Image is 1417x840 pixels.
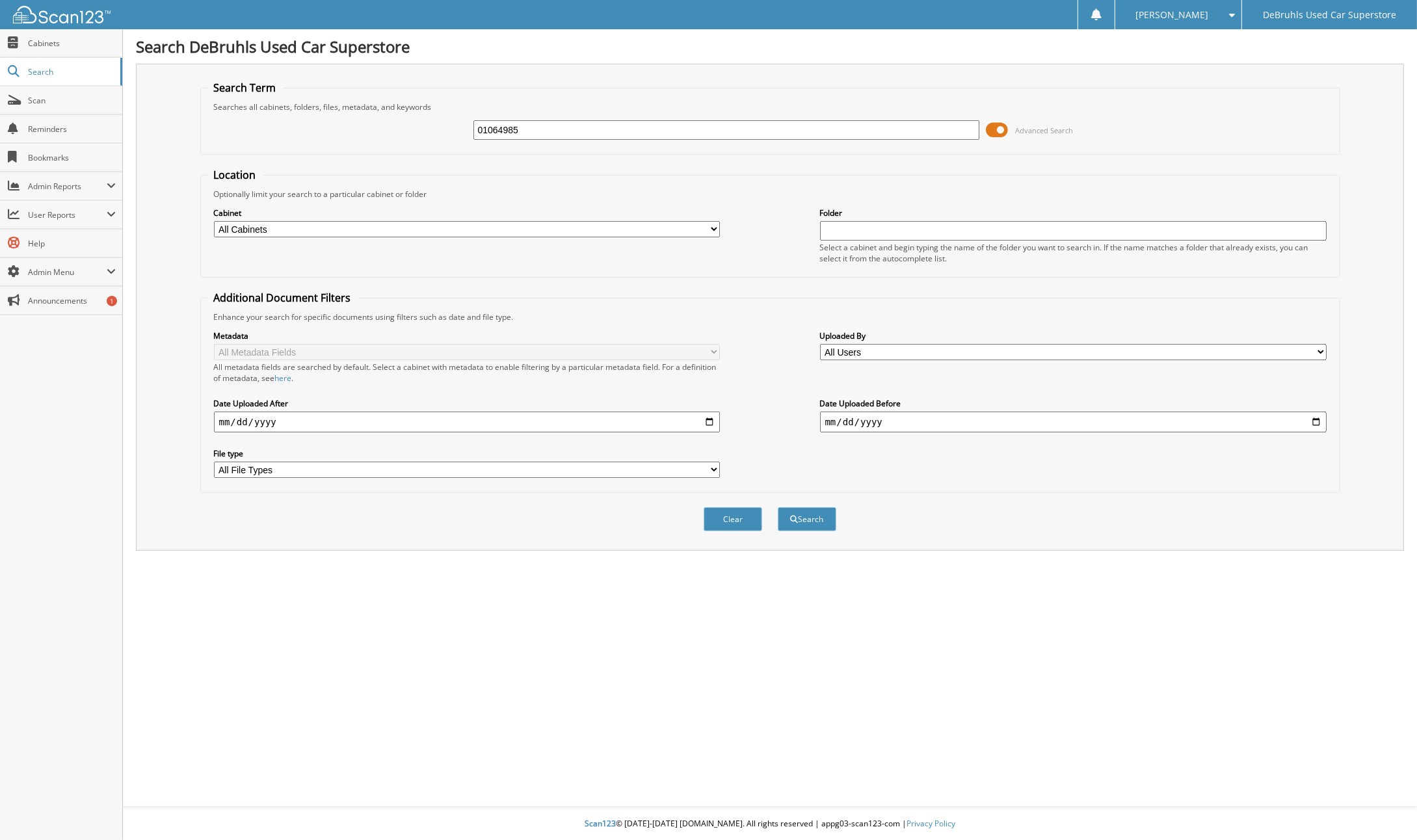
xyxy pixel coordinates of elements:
[28,38,116,49] span: Cabinets
[820,330,1327,341] label: Uploaded By
[585,818,616,829] span: Scan123
[214,207,721,218] label: Cabinet
[704,507,762,531] button: Clear
[214,361,721,384] div: All metadata fields are searched by default. Select a cabinet with metadata to enable filtering b...
[207,189,1333,200] div: Optionally limit your search to a particular cabinet or folder
[28,295,116,306] span: Announcements
[207,168,263,182] legend: Location
[1136,11,1209,19] span: [PERSON_NAME]
[28,66,114,77] span: Search
[207,311,1333,322] div: Enhance your search for specific documents using filters such as date and file type.
[28,238,116,249] span: Help
[207,101,1333,112] div: Searches all cabinets, folders, files, metadata, and keywords
[28,181,107,192] span: Admin Reports
[214,412,721,432] input: start
[778,507,836,531] button: Search
[820,242,1327,264] div: Select a cabinet and begin typing the name of the folder you want to search in. If the name match...
[214,448,721,459] label: File type
[123,808,1417,840] div: © [DATE]-[DATE] [DOMAIN_NAME]. All rights reserved | appg03-scan123-com |
[1352,778,1417,840] iframe: Chat Widget
[820,412,1327,432] input: end
[820,207,1327,218] label: Folder
[28,267,107,278] span: Admin Menu
[207,291,358,305] legend: Additional Document Filters
[13,6,111,23] img: scan123-logo-white.svg
[28,95,116,106] span: Scan
[28,124,116,135] span: Reminders
[136,36,1404,57] h1: Search DeBruhls Used Car Superstore
[214,330,721,341] label: Metadata
[28,209,107,220] span: User Reports
[275,373,292,384] a: here
[207,81,283,95] legend: Search Term
[907,818,955,829] a: Privacy Policy
[1263,11,1396,19] span: DeBruhls Used Car Superstore
[820,398,1327,409] label: Date Uploaded Before
[1015,125,1073,135] span: Advanced Search
[28,152,116,163] span: Bookmarks
[107,296,117,306] div: 1
[214,398,721,409] label: Date Uploaded After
